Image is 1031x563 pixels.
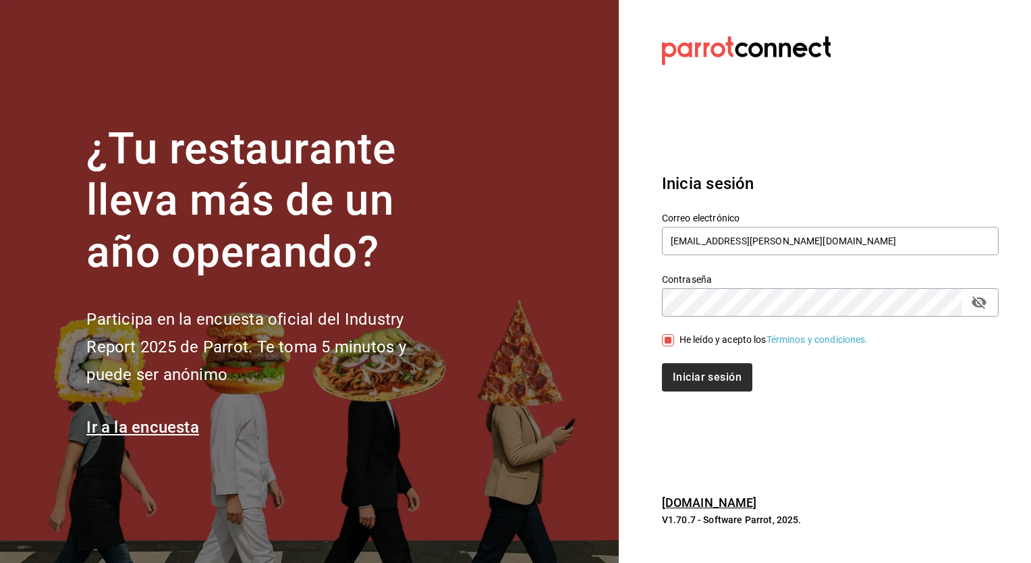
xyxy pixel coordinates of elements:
div: He leído y acepto los [679,333,868,347]
p: V1.70.7 - Software Parrot, 2025. [662,513,999,527]
button: Iniciar sesión [662,363,752,392]
h3: Inicia sesión [662,171,999,196]
a: Términos y condiciones. [767,334,868,345]
input: Ingresa tu correo electrónico [662,227,999,255]
a: [DOMAIN_NAME] [662,495,757,510]
button: Campo de contraseña [968,291,991,314]
label: Correo electrónico [662,213,999,222]
a: Ir a la encuesta [86,418,199,437]
h2: Participa en la encuesta oficial del Industry Report 2025 de Parrot. Te toma 5 minutos y puede se... [86,306,451,388]
h1: ¿Tu restaurante lleva más de un año operando? [86,124,451,279]
label: Contraseña [662,274,999,284]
